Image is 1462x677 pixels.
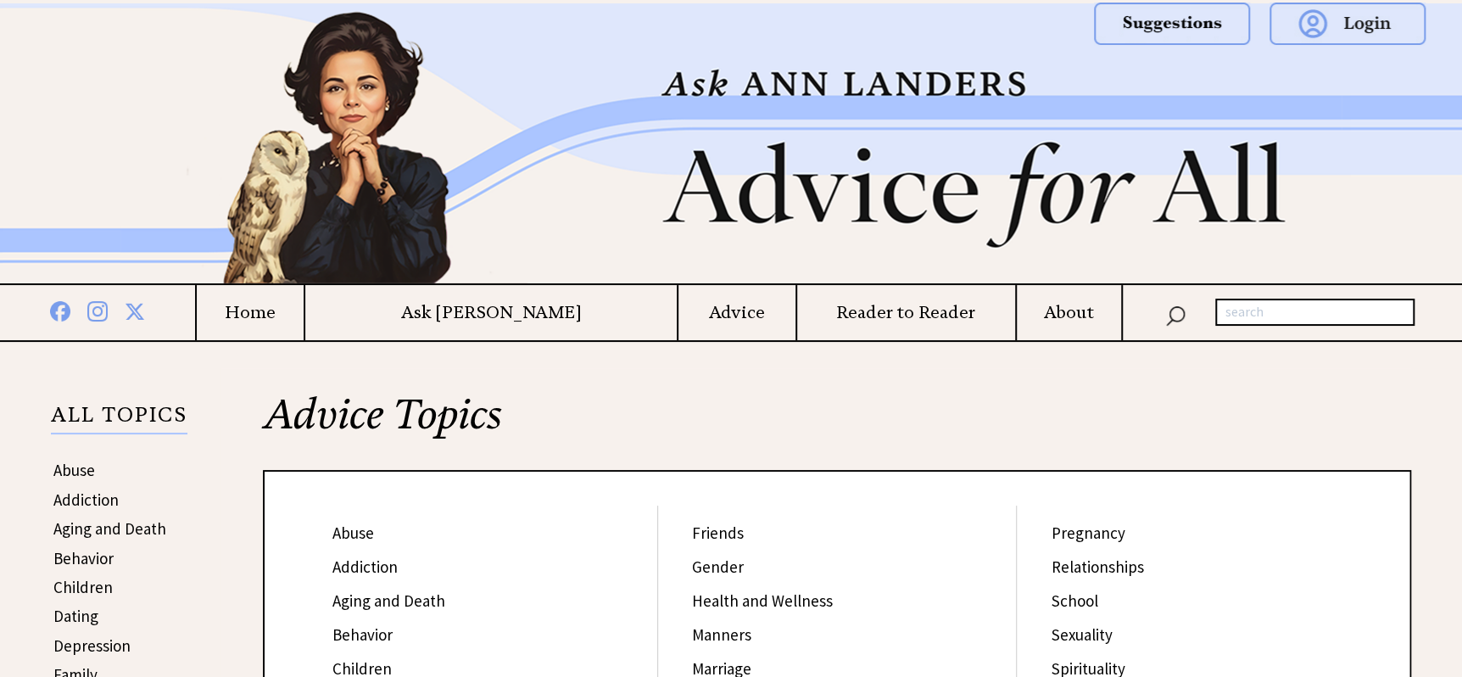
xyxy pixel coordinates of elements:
[87,298,108,322] img: instagram%20blue.png
[1051,523,1124,543] a: Pregnancy
[1342,3,1350,283] img: right_new2.png
[53,635,131,656] a: Depression
[53,577,113,597] a: Children
[197,302,304,323] a: Home
[1215,299,1415,326] input: search
[120,3,1342,283] img: header2b_v1.png
[1017,302,1122,323] a: About
[50,298,70,322] img: facebook%20blue.png
[125,299,145,322] img: x%20blue.png
[692,590,833,611] a: Health and Wellness
[53,518,166,539] a: Aging and Death
[1051,557,1143,577] a: Relationships
[332,557,398,577] a: Addiction
[1051,590,1097,611] a: School
[332,523,374,543] a: Abuse
[797,302,1015,323] a: Reader to Reader
[305,302,677,323] a: Ask [PERSON_NAME]
[1051,624,1112,645] a: Sexuality
[53,490,119,510] a: Addiction
[53,606,98,626] a: Dating
[692,624,751,645] a: Manners
[692,523,744,543] a: Friends
[1094,3,1250,45] img: suggestions.png
[1269,3,1426,45] img: login.png
[678,302,795,323] a: Advice
[332,624,393,645] a: Behavior
[1165,302,1186,327] img: search_nav.png
[692,557,744,577] a: Gender
[263,394,1411,470] h2: Advice Topics
[51,406,187,434] p: ALL TOPICS
[53,548,114,568] a: Behavior
[332,590,445,611] a: Aging and Death
[53,460,95,480] a: Abuse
